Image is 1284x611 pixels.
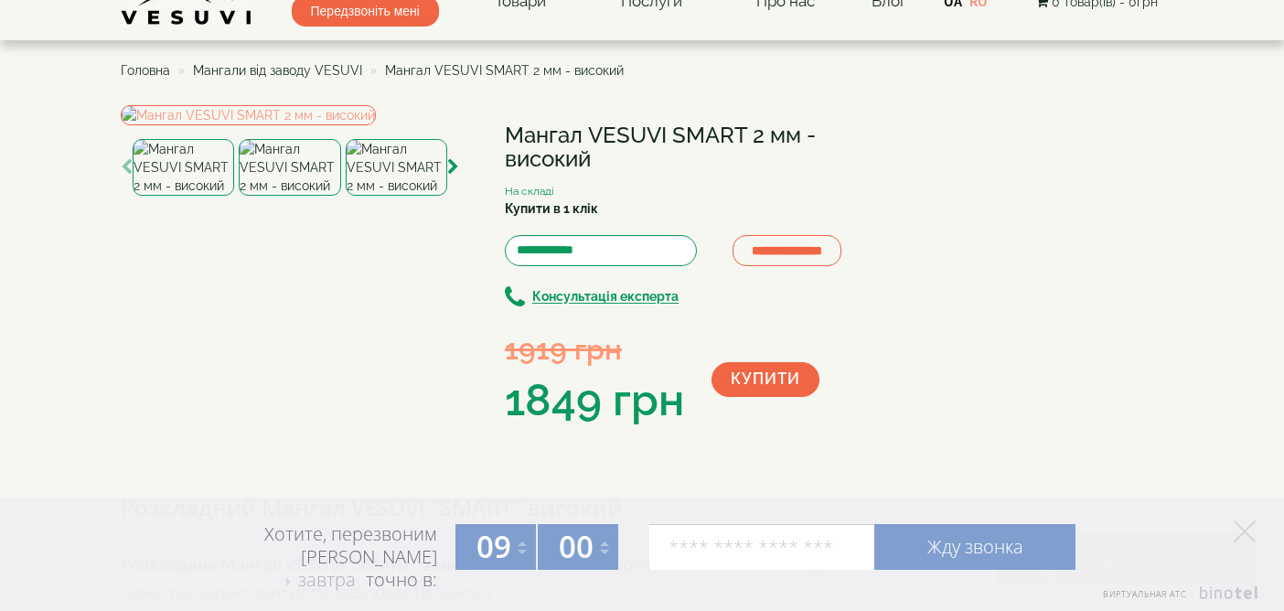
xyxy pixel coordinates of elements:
[712,362,819,397] button: Купити
[505,370,684,432] div: 1849 грн
[505,199,598,218] label: Купити в 1 клік
[505,123,889,172] h1: Мангал VESUVI SMART 2 мм - високий
[505,185,554,198] small: На складі
[194,522,437,594] div: Хотите, перезвоним [PERSON_NAME] точно в:
[505,328,684,370] div: 1919 грн
[298,567,356,592] span: завтра
[1103,588,1187,600] span: Виртуальная АТС
[121,105,376,125] img: Мангал VESUVI SMART 2 мм - високий
[385,63,624,78] span: Мангал VESUVI SMART 2 мм - високий
[532,290,679,305] b: Консультація експерта
[121,492,622,522] b: Розкладний Мангал VESUVI "SMART" високий
[193,63,362,78] a: Мангали від заводу VESUVI
[1092,586,1261,611] a: Виртуальная АТС
[346,139,447,196] img: Мангал VESUVI SMART 2 мм - високий
[133,139,234,196] img: Мангал VESUVI SMART 2 мм - високий
[121,63,170,78] a: Головна
[559,526,594,567] span: 00
[476,526,511,567] span: 09
[874,524,1075,570] a: Жду звонка
[239,139,340,196] img: Мангал VESUVI SMART 2 мм - високий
